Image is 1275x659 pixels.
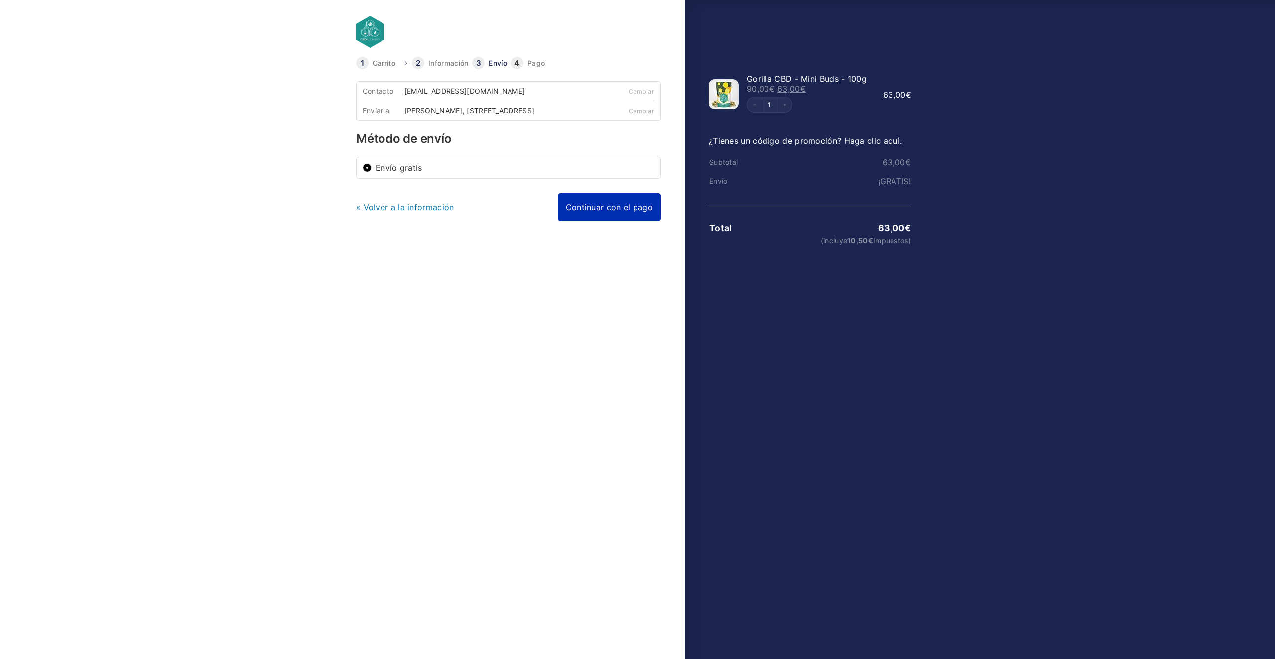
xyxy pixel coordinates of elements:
[747,74,867,84] span: Gorilla CBD - Mini Buds - 100g
[800,84,806,94] span: €
[356,133,661,145] h3: Método de envío
[629,107,654,115] a: Cambiar
[762,102,777,108] a: Edit
[404,107,541,114] div: [PERSON_NAME], [STREET_ADDRESS]
[777,84,806,94] bdi: 63,00
[489,60,507,67] a: Envío
[747,97,762,112] button: Decrement
[905,223,911,233] span: €
[373,60,395,67] a: Carrito
[363,88,404,95] div: Contacto
[776,177,911,186] td: ¡GRATIS!
[906,90,911,100] span: €
[905,157,911,167] span: €
[356,202,454,212] a: « Volver a la información
[428,60,468,67] a: Información
[878,223,911,233] bdi: 63,00
[777,237,911,244] small: (incluye Impuestos)
[558,193,661,221] a: Continuar con el pago
[777,97,792,112] button: Increment
[709,158,776,166] th: Subtotal
[769,84,775,94] span: €
[629,88,654,95] a: Cambiar
[709,177,776,185] th: Envío
[868,236,873,245] span: €
[709,136,902,146] a: ¿Tienes un código de promoción? Haga clic aquí.
[376,164,654,172] label: Envío gratis
[883,90,911,100] bdi: 63,00
[747,84,775,94] bdi: 90,00
[883,157,911,167] bdi: 63,00
[527,60,545,67] a: Pago
[404,88,532,95] div: [EMAIL_ADDRESS][DOMAIN_NAME]
[363,107,404,114] div: Envíar a
[847,236,873,245] span: 10,50
[709,223,776,233] th: Total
